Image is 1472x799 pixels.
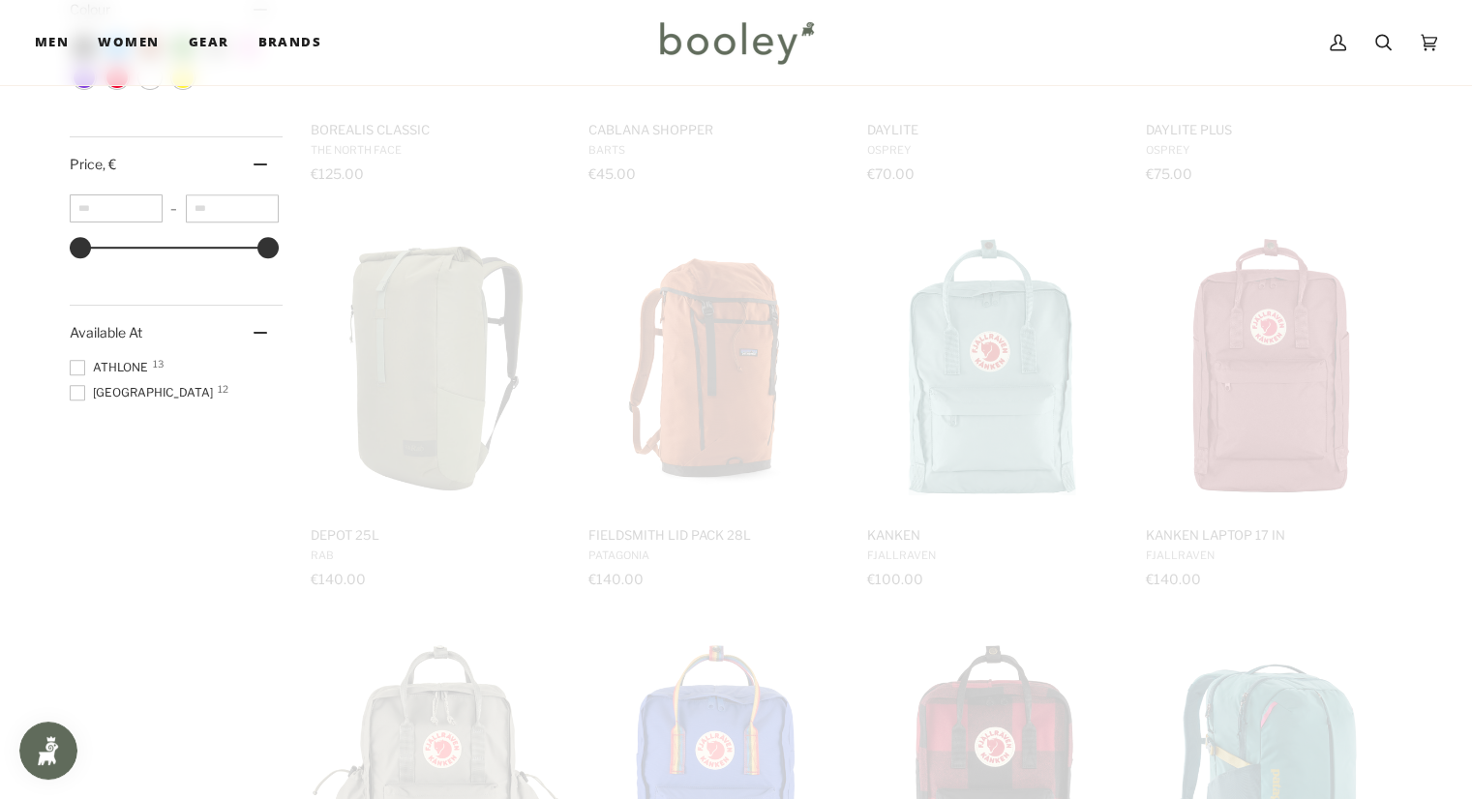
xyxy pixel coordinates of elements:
span: 12 [218,384,228,394]
span: Colour: White [139,67,161,88]
iframe: Button to open loyalty program pop-up [19,722,77,780]
span: Men [35,33,69,52]
span: Women [98,33,159,52]
input: Maximum value [186,194,279,222]
span: Price [70,156,116,172]
span: Colour: Red [106,67,128,88]
span: Available At [70,324,142,340]
span: Colour: Yellow [172,67,194,88]
span: 13 [153,359,164,369]
span: [GEOGRAPHIC_DATA] [70,384,219,401]
span: Gear [189,33,229,52]
input: Minimum value [70,194,163,222]
span: Athlone [70,359,154,376]
span: , € [103,156,116,172]
span: Colour: Purple [74,67,95,88]
span: – [163,201,186,216]
img: Booley [651,15,821,71]
span: Brands [257,33,321,52]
